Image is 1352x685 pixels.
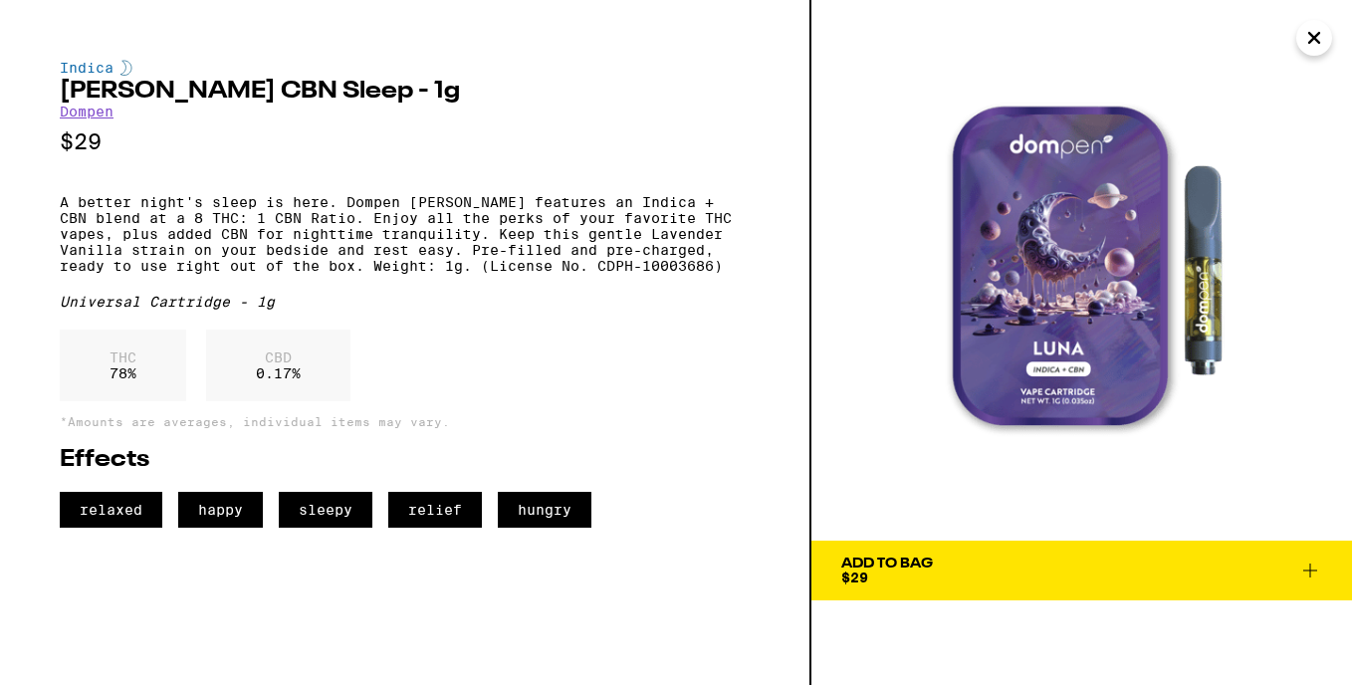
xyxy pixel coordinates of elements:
p: THC [110,349,136,365]
div: Add To Bag [841,557,933,571]
p: $29 [60,129,750,154]
span: happy [178,492,263,528]
span: Hi. Need any help? [12,14,143,30]
h2: Effects [60,448,750,472]
div: 0.17 % [206,330,350,401]
img: indicaColor.svg [120,60,132,76]
p: CBD [256,349,301,365]
div: Universal Cartridge - 1g [60,294,750,310]
span: sleepy [279,492,372,528]
span: $29 [841,570,868,585]
button: Add To Bag$29 [811,541,1352,600]
button: Close [1296,20,1332,56]
a: Dompen [60,104,113,119]
div: 78 % [60,330,186,401]
p: *Amounts are averages, individual items may vary. [60,415,750,428]
span: relaxed [60,492,162,528]
div: Indica [60,60,750,76]
span: relief [388,492,482,528]
span: hungry [498,492,591,528]
p: A better night's sleep is here. Dompen [PERSON_NAME] features an Indica + CBN blend at a 8 THC: 1... [60,194,750,274]
h2: [PERSON_NAME] CBN Sleep - 1g [60,80,750,104]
